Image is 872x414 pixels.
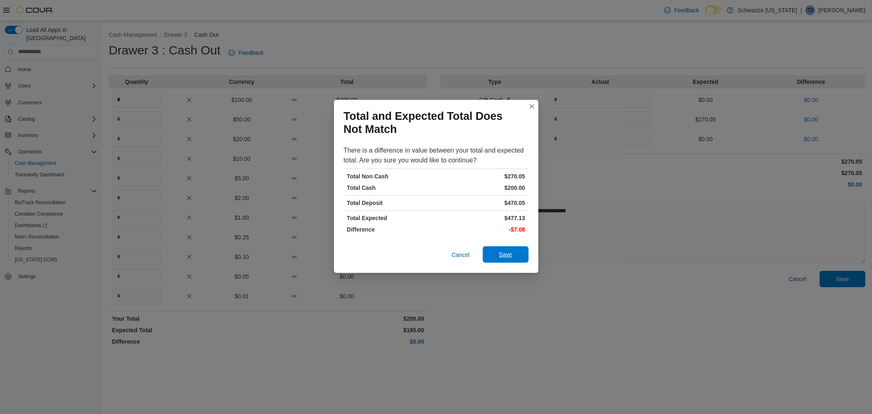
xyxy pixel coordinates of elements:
[448,247,473,263] button: Cancel
[344,146,529,165] div: There is a difference in value between your total and expected total. Are you sure you would like...
[527,101,537,111] button: Closes this modal window
[438,214,525,222] p: $477.13
[347,199,435,207] p: Total Deposit
[438,172,525,180] p: $270.05
[344,110,522,136] h1: Total and Expected Total Does Not Match
[347,225,435,234] p: Difference
[452,251,470,259] span: Cancel
[347,172,435,180] p: Total Non Cash
[347,184,435,192] p: Total Cash
[483,246,529,263] button: Save
[438,199,525,207] p: $470.05
[438,225,525,234] p: -$7.08
[499,250,512,259] span: Save
[438,184,525,192] p: $200.00
[347,214,435,222] p: Total Expected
